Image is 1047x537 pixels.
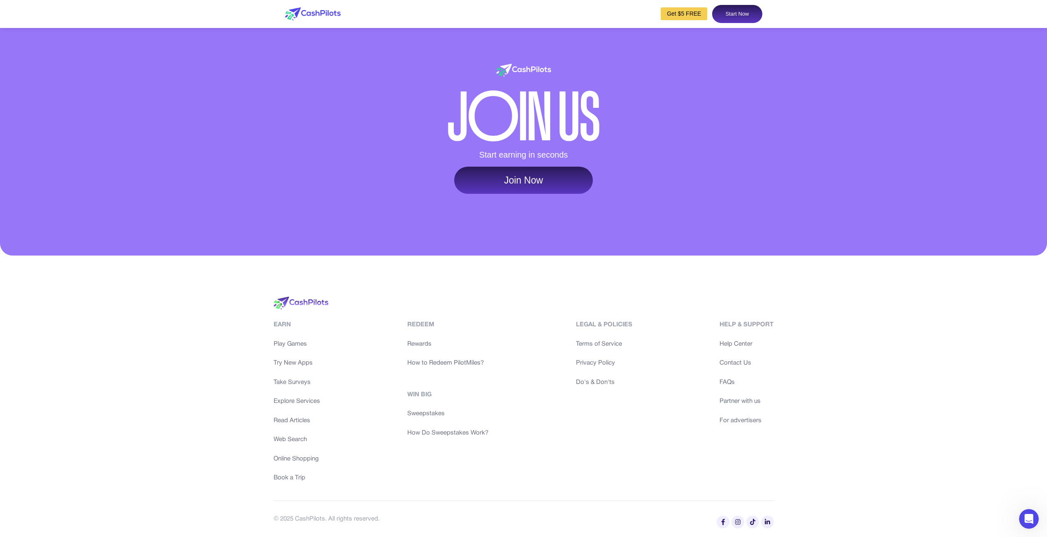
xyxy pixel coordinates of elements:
a: Start Now [712,5,762,23]
a: How to Redeem PilotMiles? [407,358,488,368]
a: Rewards [407,339,488,349]
a: Web Search [274,435,320,444]
div: Help & Support [720,320,773,330]
a: Play Games [274,339,320,349]
a: Sweepstakes [407,409,488,418]
a: Contact Us [720,358,773,368]
a: How Do Sweepstakes Work? [407,428,488,438]
a: Book a Trip [274,473,320,483]
a: For advertisers [720,416,773,425]
img: logo [274,297,328,310]
a: Explore Services [274,397,320,406]
a: Join Now [454,167,593,194]
a: Take Surveys [274,378,320,387]
img: logo [285,7,341,21]
a: Do's & Don'ts [576,378,632,387]
div: Redeem [407,320,488,330]
a: FAQs [720,378,773,387]
div: Win Big [407,390,488,400]
a: Privacy Policy [576,358,632,368]
div: © 2025 CashPilots. All rights reserved. [274,514,380,524]
div: Earn [274,320,320,330]
a: Get $5 FREE [661,7,707,20]
div: Legal & Policies [576,320,632,330]
a: Online Shopping [274,454,320,464]
a: Try New Apps [274,358,320,368]
a: Help Center [720,339,773,349]
a: Read Articles [274,416,320,425]
a: Partner with us [720,397,773,406]
a: Terms of Service [576,339,632,349]
iframe: Intercom live chat [1019,509,1039,529]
